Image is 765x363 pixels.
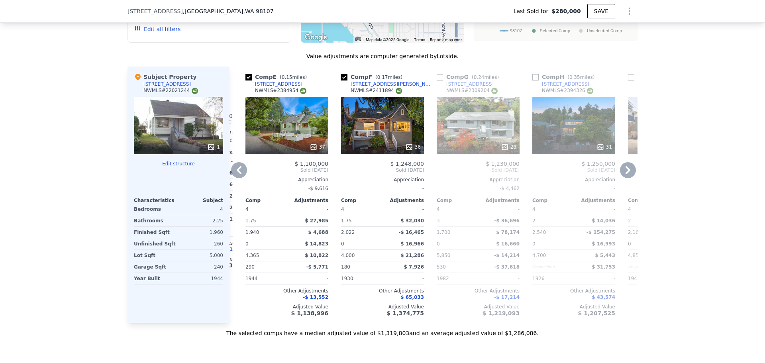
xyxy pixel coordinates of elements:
div: Other Adjustments [532,288,615,294]
span: 0 [341,241,344,247]
text: Selected Comp [540,28,570,33]
span: 0 [437,241,440,247]
span: 2,540 [532,230,546,235]
div: Appreciation [437,177,520,183]
img: NWMLS Logo [587,88,593,94]
span: Sold [DATE] [341,167,424,173]
span: $ 5,443 [595,253,615,258]
div: 31 [596,143,612,151]
span: Sold [DATE] [532,167,615,173]
div: Garage Sqft [134,261,177,273]
div: Other Adjustments [245,288,328,294]
text: [DATE] [530,18,545,23]
div: Bathrooms [134,215,177,226]
span: $ 43,574 [592,294,615,300]
span: $ 16,660 [496,241,520,247]
div: Comp [628,197,669,204]
span: 0.17 [377,75,388,80]
span: [STREET_ADDRESS] [127,7,183,15]
span: -$ 14,214 [494,253,520,258]
div: Adjustments [287,197,328,204]
div: Adjustments [382,197,424,204]
span: $ 1,207,525 [578,310,615,316]
span: ( miles) [277,75,310,80]
div: [STREET_ADDRESS] [542,81,589,87]
button: SAVE [587,4,615,18]
div: Adjusted Value [628,304,711,310]
span: $ 1,219,093 [483,310,520,316]
div: Comp [437,197,478,204]
span: 1,700 [437,230,450,235]
div: 260 [180,238,223,249]
span: 180 [341,264,350,270]
div: Year Built [134,273,177,284]
div: - [288,204,328,215]
div: Adjusted Value [437,304,520,310]
a: [STREET_ADDRESS] [437,81,494,87]
div: - [575,273,615,284]
div: Adjusted Value [245,304,328,310]
img: NWMLS Logo [300,88,306,94]
div: Appreciation [341,177,424,183]
div: - [480,204,520,215]
a: [STREET_ADDRESS] [628,81,685,87]
button: Edit all filters [134,25,180,33]
div: - [384,204,424,215]
div: Adjusted Value [532,304,615,310]
div: Comp I [628,73,691,81]
div: [STREET_ADDRESS][PERSON_NAME] [351,81,433,87]
span: -$ 9,616 [308,186,328,191]
div: Lot Sqft [134,250,177,261]
span: Map data ©2025 Google [366,37,409,42]
div: 36 [405,143,421,151]
div: 1982 [437,273,477,284]
button: Show Options [622,3,637,19]
span: 0.24 [474,75,484,80]
div: 2 [532,215,572,226]
a: Open this area in Google Maps (opens a new window) [303,32,329,43]
span: 4,000 [341,253,355,258]
div: Comp [341,197,382,204]
div: Comp [245,197,287,204]
span: $ 4,688 [308,230,328,235]
div: - [480,273,520,284]
a: Report a map error [430,37,462,42]
div: 28 [501,143,516,151]
span: 290 [245,264,255,270]
span: $ 10,822 [305,253,328,258]
span: 2,165 [628,230,641,235]
div: 1 [207,143,220,151]
div: NWMLS # 2309204 [446,87,498,94]
div: Adjusted Value [341,304,424,310]
div: Unspecified [628,261,668,273]
div: 1.75 [245,215,285,226]
text: [DATE] [570,18,585,23]
img: NWMLS Logo [192,88,198,94]
a: Terms (opens in new tab) [414,37,425,42]
div: Comp [532,197,574,204]
span: $ 14,823 [305,241,328,247]
span: $ 1,230,000 [486,161,520,167]
div: 5,000 [180,250,223,261]
span: ( miles) [469,75,502,80]
span: -$ 36,696 [494,218,520,224]
text: [DATE] [610,18,625,23]
span: 0 [532,241,535,247]
span: $ 1,100,000 [294,161,328,167]
div: Subject Property [134,73,196,81]
div: NWMLS # 2411894 [351,87,402,94]
span: $ 1,374,775 [387,310,424,316]
span: 0.35 [569,75,580,80]
div: 2 [628,215,668,226]
div: 1,960 [180,227,223,238]
span: 4 [245,206,249,212]
div: - [341,183,424,194]
div: - [575,204,615,215]
span: Sold [DATE] [437,167,520,173]
div: Finished Sqft [134,227,177,238]
button: Keyboard shortcuts [355,37,361,41]
div: Appreciation [532,177,615,183]
span: 4,700 [532,253,546,258]
div: NWMLS # 22021244 [143,87,198,94]
span: 4,850 [628,253,641,258]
